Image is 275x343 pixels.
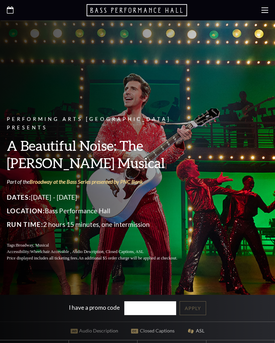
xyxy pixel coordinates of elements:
[7,192,194,203] p: [DATE] - [DATE]
[30,249,144,254] span: Wheelchair Accessible , Audio Description, Closed Captions, ASL
[16,243,49,248] span: Broadway, Musical
[30,178,143,185] a: Broadway at the Bass Series presented by PNC Bank
[7,115,194,132] p: Performing Arts [GEOGRAPHIC_DATA] Presents
[7,255,194,261] p: Price displayed includes all ticketing fees.
[7,205,194,216] p: Bass Performance Hall
[7,178,194,185] p: Part of the
[7,219,194,230] p: 2 hours 15 minutes, one intermission
[69,304,120,311] label: I have a promo code
[7,193,31,201] span: Dates:
[7,242,194,249] p: Tags:
[7,220,43,228] span: Run Time:
[7,249,194,255] p: Accessibility:
[78,256,177,260] span: An additional $5 order charge will be applied at checkout.
[7,207,45,215] span: Location:
[7,137,194,171] h3: A Beautiful Noise: The [PERSON_NAME] Musical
